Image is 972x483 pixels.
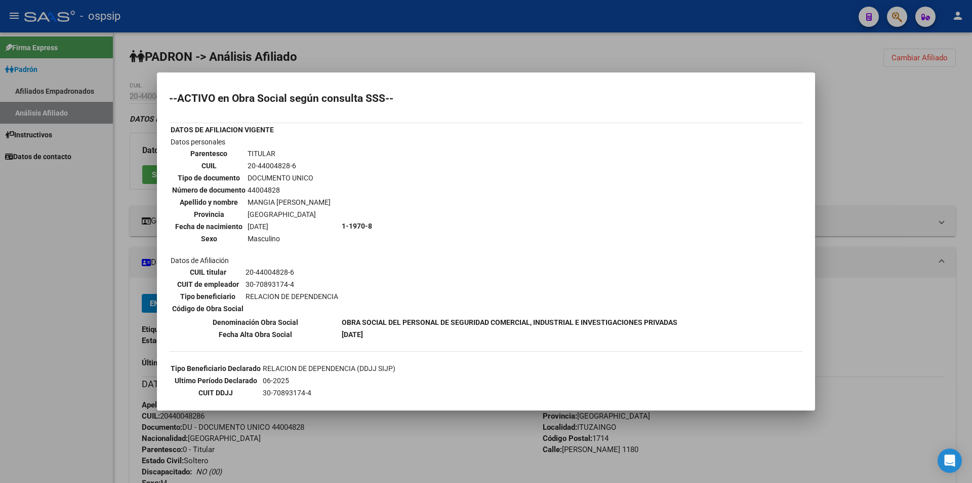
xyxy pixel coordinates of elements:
[172,267,244,278] th: CUIL titular
[170,136,340,316] td: Datos personales Datos de Afiliación
[172,303,244,314] th: Código de Obra Social
[342,318,677,326] b: OBRA SOCIAL DEL PERSONAL DE SEGURIDAD COMERCIAL, INDUSTRIAL E INVESTIGACIONES PRIVADAS
[247,221,331,232] td: [DATE]
[172,209,246,220] th: Provincia
[262,375,621,386] td: 06-2025
[247,184,331,196] td: 44004828
[247,209,331,220] td: [GEOGRAPHIC_DATA]
[342,330,363,339] b: [DATE]
[172,160,246,171] th: CUIL
[170,329,340,340] th: Fecha Alta Obra Social
[170,375,261,386] th: Ultimo Período Declarado
[172,172,246,183] th: Tipo de documento
[169,93,803,103] h2: --ACTIVO en Obra Social según consulta SSS--
[938,449,962,473] div: Open Intercom Messenger
[247,172,331,183] td: DOCUMENTO UNICO
[342,222,372,230] b: 1-1970-8
[245,267,339,278] td: 20-44004828-6
[245,279,339,290] td: 30-70893174-4
[247,160,331,171] td: 20-44004828-6
[247,197,331,208] td: MANGIA [PERSON_NAME]
[171,126,274,134] b: DATOS DE AFILIACION VIGENTE
[245,291,339,302] td: RELACION DE DEPENDENCIA
[172,184,246,196] th: Número de documento
[172,148,246,159] th: Parentesco
[172,279,244,290] th: CUIT de empleador
[262,387,621,398] td: 30-70893174-4
[247,233,331,244] td: Masculino
[172,197,246,208] th: Apellido y nombre
[172,221,246,232] th: Fecha de nacimiento
[262,363,621,374] td: RELACION DE DEPENDENCIA (DDJJ SIJP)
[172,291,244,302] th: Tipo beneficiario
[170,387,261,398] th: CUIT DDJJ
[170,317,340,328] th: Denominación Obra Social
[172,233,246,244] th: Sexo
[170,363,261,374] th: Tipo Beneficiario Declarado
[247,148,331,159] td: TITULAR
